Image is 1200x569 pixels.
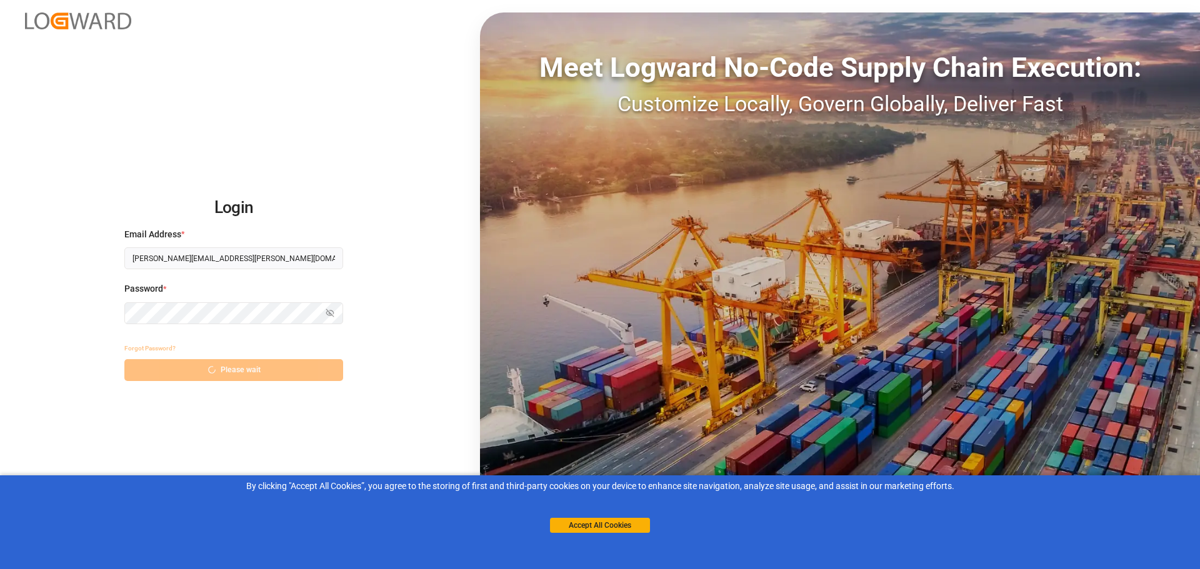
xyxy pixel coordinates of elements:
[124,247,343,269] input: Enter your email
[480,47,1200,88] div: Meet Logward No-Code Supply Chain Execution:
[9,480,1191,493] div: By clicking "Accept All Cookies”, you agree to the storing of first and third-party cookies on yo...
[124,282,163,295] span: Password
[550,518,650,533] button: Accept All Cookies
[25,12,131,29] img: Logward_new_orange.png
[124,188,343,228] h2: Login
[480,88,1200,120] div: Customize Locally, Govern Globally, Deliver Fast
[124,228,181,241] span: Email Address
